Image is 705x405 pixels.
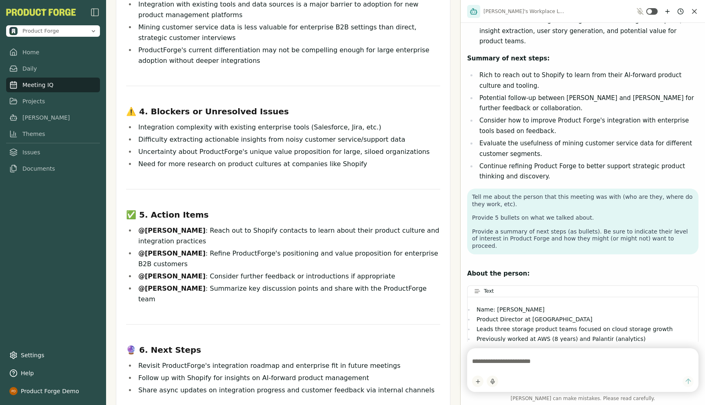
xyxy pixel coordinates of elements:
[136,22,440,43] li: Mining customer service data is less valuable for enterprise B2B settings than direct, strategic ...
[136,122,440,133] li: Integration complexity with existing enterprise tools (Salesforce, Jira, etc.)
[6,384,100,398] button: Product Forge Demo
[6,9,76,16] img: Product Forge
[477,116,698,136] li: Consider how to improve Product Forge's integration with enterprise tools based on feedback.
[483,8,565,15] span: [PERSON_NAME]'s Workplace Location
[136,159,440,169] li: Need for more research on product cultures at companies like Shopify
[467,395,698,402] span: [PERSON_NAME] can make mistakes. Please read carefully.
[136,147,440,157] li: Uncertainty about ProductForge's unique value proposition for large, siloed organizations
[22,27,59,35] span: Product Forge
[472,376,483,387] button: Add content to chat
[477,138,698,159] li: Evaluate the usefulness of mining customer service data for different customer segments.
[646,8,658,15] button: Toggle ambient mode
[484,288,494,294] h3: Text
[136,373,440,383] li: Follow up with Shopify for insights on AI-forward product management
[474,315,692,323] li: Product Director at [GEOGRAPHIC_DATA]
[138,249,206,257] strong: @[PERSON_NAME]
[472,194,694,208] p: Tell me about the person that this meeting was with (who are they, where do they work, etc).
[472,214,694,222] p: Provide 5 bullets on what we talked about.
[138,227,206,234] strong: @[PERSON_NAME]
[477,161,698,182] li: Continue refining Product Forge to better support strategic product thinking and discovery.
[136,248,440,269] li: : Refine ProductForge's positioning and value proposition for enterprise B2B customers
[136,271,440,282] li: : Consider further feedback or introductions if appropriate
[138,272,206,280] strong: @[PERSON_NAME]
[474,305,692,314] li: Name: [PERSON_NAME]
[136,134,440,145] li: Difficulty extracting actionable insights from noisy customer service/support data
[467,55,550,62] strong: Summary of next steps:
[6,9,76,16] button: PF-Logo
[136,283,440,305] li: : Summarize key discussion points and share with the ProductForge team
[477,70,698,91] li: Rich to reach out to Shopify to learn from their AI-forward product culture and tooling.
[6,45,100,60] a: Home
[690,7,698,16] button: Close chat
[136,225,440,247] li: : Reach out to Shopify contacts to learn about their product culture and integration practices
[472,228,694,250] p: Provide a summary of next steps (as bullets). Be sure to indicate their level of interest in Prod...
[90,7,100,17] button: Close Sidebar
[683,376,694,387] button: Send message
[467,270,530,277] strong: About the person:
[126,106,440,117] h3: ⚠️ 4. Blockers or Unresolved Issues
[138,285,206,292] strong: @[PERSON_NAME]
[474,335,692,343] li: Previously worked at AWS (8 years) and Palantir (analytics)
[477,16,698,47] li: A demo of Product Forge showing AI-driven meeting transcription, insight extraction, user story g...
[663,7,672,16] button: New chat
[90,7,100,17] img: sidebar
[6,348,100,363] a: Settings
[6,366,100,381] button: Help
[9,27,18,35] img: Product Forge
[126,209,440,220] h3: ✅ 5. Action Items
[6,127,100,141] a: Themes
[6,78,100,92] a: Meeting IQ
[136,45,440,66] li: ProductForge's current differentiation may not be compelling enough for large enterprise adoption...
[6,145,100,160] a: Issues
[136,385,440,396] li: Share async updates on integration progress and customer feedback via internal channels
[676,7,685,16] button: Chat history
[136,360,440,371] li: Revisit ProductForge's integration roadmap and enterprise fit in future meetings
[487,376,498,387] button: Start dictation
[126,344,440,356] h3: 🔮 6. Next Steps
[6,25,100,37] button: Open organization switcher
[477,93,698,114] li: Potential follow-up between [PERSON_NAME] and [PERSON_NAME] for further feedback or collaboration.
[6,110,100,125] a: [PERSON_NAME]
[6,94,100,109] a: Projects
[6,161,100,176] a: Documents
[6,61,100,76] a: Daily
[9,387,18,395] img: profile
[474,325,692,333] li: Leads three storage product teams focused on cloud storage growth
